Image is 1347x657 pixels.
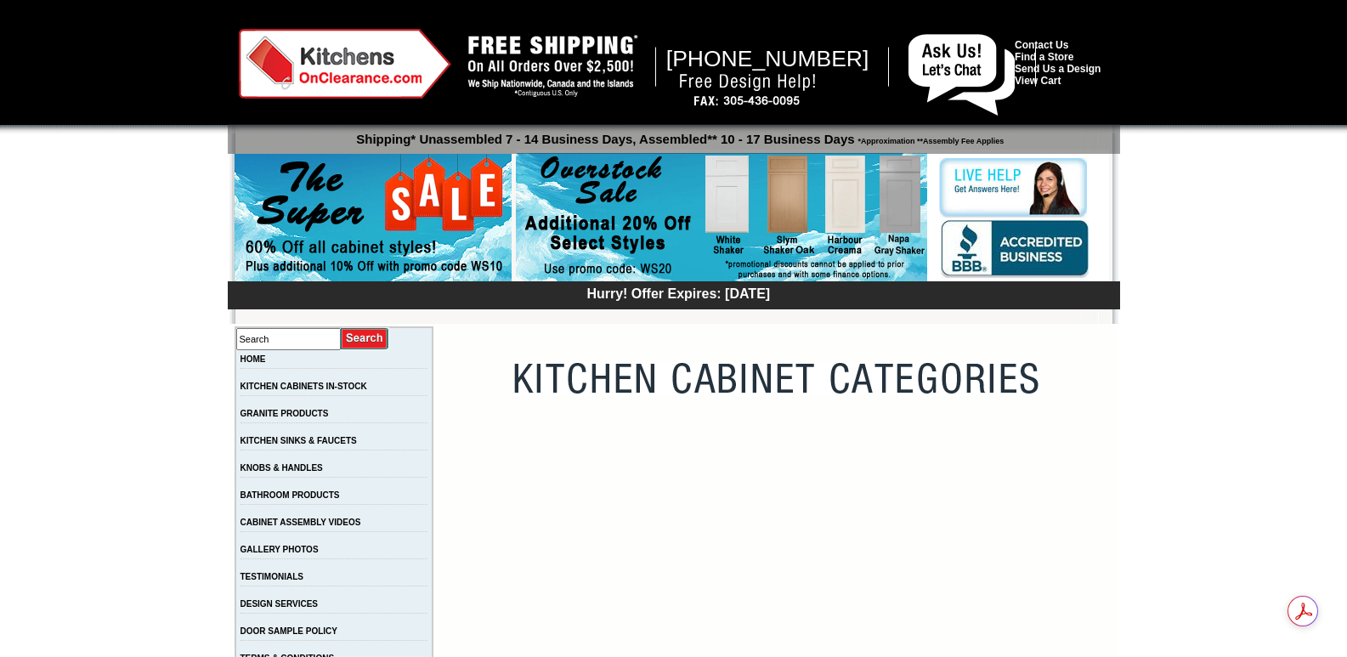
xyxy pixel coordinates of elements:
[239,29,451,99] img: Kitchens on Clearance Logo
[241,490,340,500] a: BATHROOM PRODUCTS
[1015,51,1073,63] a: Find a Store
[241,572,303,581] a: TESTIMONIALS
[241,599,319,609] a: DESIGN SERVICES
[666,46,869,71] span: [PHONE_NUMBER]
[241,354,266,364] a: HOME
[1015,63,1101,75] a: Send Us a Design
[341,327,389,350] input: Submit
[1015,75,1061,87] a: View Cart
[241,518,361,527] a: CABINET ASSEMBLY VIDEOS
[241,436,357,445] a: KITCHEN SINKS & FAUCETS
[241,626,337,636] a: DOOR SAMPLE POLICY
[1015,39,1068,51] a: Contact Us
[236,124,1120,146] p: Shipping* Unassembled 7 - 14 Business Days, Assembled** 10 - 17 Business Days
[855,133,1005,145] span: *Approximation **Assembly Fee Applies
[241,545,319,554] a: GALLERY PHOTOS
[241,463,323,473] a: KNOBS & HANDLES
[241,409,329,418] a: GRANITE PRODUCTS
[241,382,367,391] a: KITCHEN CABINETS IN-STOCK
[236,284,1120,302] div: Hurry! Offer Expires: [DATE]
